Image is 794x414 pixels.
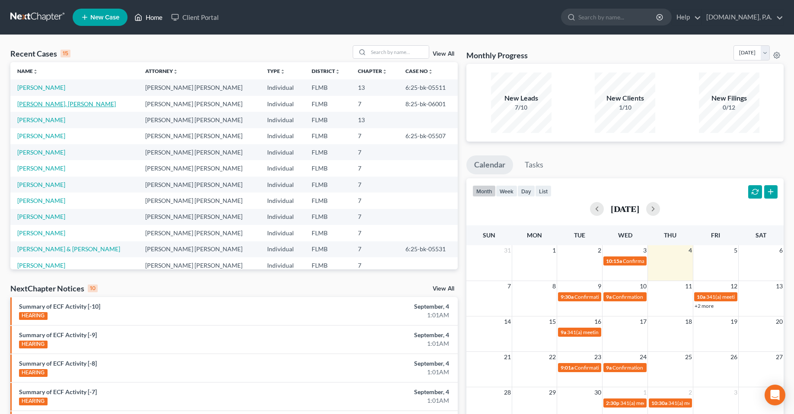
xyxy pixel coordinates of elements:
div: September, 4 [312,388,449,396]
span: 9:30a [561,294,574,300]
span: 3 [733,387,738,398]
a: Attorneyunfold_more [145,68,178,74]
td: Individual [260,112,305,128]
i: unfold_more [280,69,285,74]
input: Search by name... [368,46,429,58]
span: Mon [527,231,542,239]
td: FLMB [305,96,351,112]
div: HEARING [19,398,48,405]
i: unfold_more [33,69,38,74]
td: Individual [260,96,305,112]
button: day [517,185,535,197]
div: September, 4 [312,359,449,368]
span: Wed [618,231,632,239]
td: FLMB [305,241,351,257]
td: 13 [351,79,399,95]
td: 7 [351,160,399,176]
td: FLMB [305,144,351,160]
span: 5 [733,245,738,256]
td: Individual [260,79,305,95]
a: Districtunfold_more [312,68,340,74]
span: 9 [597,281,602,291]
div: New Leads [491,93,552,103]
span: Confirmation hearing [612,294,661,300]
td: [PERSON_NAME] [PERSON_NAME] [138,257,260,273]
td: FLMB [305,257,351,273]
button: week [496,185,517,197]
div: 1:01AM [312,396,449,405]
div: 0/12 [699,103,759,112]
span: 25 [684,352,693,362]
a: Summary of ECF Activity [-10] [19,303,100,310]
span: 24 [639,352,647,362]
span: 30 [593,387,602,398]
a: Tasks [517,155,551,174]
h3: Monthly Progress [466,50,528,60]
td: 7 [351,241,399,257]
a: Calendar [466,155,513,174]
a: [PERSON_NAME] [17,164,65,172]
a: [PERSON_NAME] [17,132,65,139]
span: 2 [688,387,693,398]
span: 341(a) meeting [706,294,740,300]
span: 1 [552,245,557,256]
a: [PERSON_NAME] [17,262,65,269]
span: 22 [548,352,557,362]
td: 7 [351,193,399,209]
div: HEARING [19,341,48,348]
td: [PERSON_NAME] [PERSON_NAME] [138,209,260,225]
div: 15 [61,50,70,57]
td: [PERSON_NAME] [PERSON_NAME] [138,112,260,128]
div: New Filings [699,93,759,103]
a: Nameunfold_more [17,68,38,74]
td: [PERSON_NAME] [PERSON_NAME] [138,79,260,95]
a: [PERSON_NAME] [17,197,65,204]
a: [PERSON_NAME] [17,149,65,156]
span: 2:30p [606,400,619,406]
td: FLMB [305,225,351,241]
a: [DOMAIN_NAME], P.A. [702,9,783,25]
td: [PERSON_NAME] [PERSON_NAME] [138,144,260,160]
a: [PERSON_NAME] [17,116,65,123]
td: [PERSON_NAME] [PERSON_NAME] [138,241,260,257]
a: Case Nounfold_more [405,68,433,74]
div: 10 [88,284,98,292]
span: 31 [503,245,512,256]
span: 1 [642,387,647,398]
td: FLMB [305,128,351,144]
div: 7/10 [491,103,552,112]
span: Fri [711,231,720,239]
span: 17 [639,316,647,327]
a: [PERSON_NAME] [17,84,65,91]
a: Typeunfold_more [267,68,285,74]
span: 8 [552,281,557,291]
span: 13 [775,281,784,291]
span: Confirmation hearing [612,364,661,371]
div: Open Intercom Messenger [765,385,785,405]
a: [PERSON_NAME] [17,229,65,237]
td: Individual [260,144,305,160]
span: 12 [730,281,738,291]
div: September, 4 [312,331,449,339]
td: FLMB [305,160,351,176]
span: New Case [90,14,119,21]
td: 6:25-bk-05531 [399,241,458,257]
a: Chapterunfold_more [358,68,387,74]
td: Individual [260,128,305,144]
span: 341(a) meeting [567,329,601,335]
span: Thu [664,231,676,239]
td: 13 [351,112,399,128]
h2: [DATE] [611,204,639,213]
span: Tue [574,231,585,239]
span: 20 [775,316,784,327]
span: 27 [775,352,784,362]
span: 15 [548,316,557,327]
span: 11 [684,281,693,291]
span: 26 [730,352,738,362]
span: 23 [593,352,602,362]
td: [PERSON_NAME] [PERSON_NAME] [138,160,260,176]
div: 1/10 [595,103,655,112]
span: 18 [684,316,693,327]
span: Sat [756,231,766,239]
td: [PERSON_NAME] [PERSON_NAME] [138,96,260,112]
